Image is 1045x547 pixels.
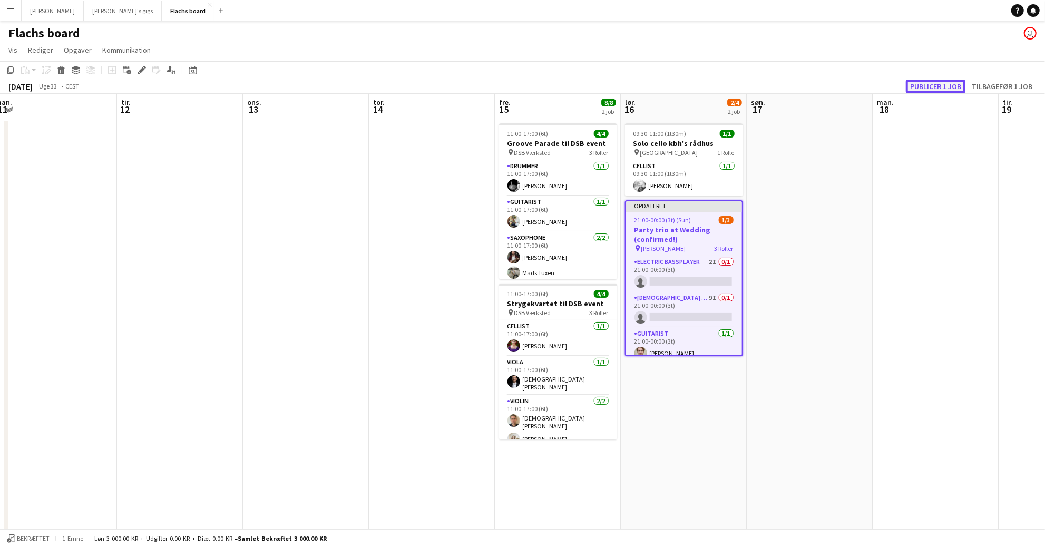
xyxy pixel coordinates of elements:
[634,216,691,224] span: 21:00-00:00 (3t) (Sun)
[121,97,131,107] span: tir.
[60,534,85,542] span: 1 emne
[877,97,894,107] span: man.
[5,533,51,544] button: Bekræftet
[499,139,617,148] h3: Groove Parade til DSB event
[238,534,327,542] span: Samlet bekræftet 3 000.00 KR
[640,149,698,157] span: [GEOGRAPHIC_DATA]
[590,149,609,157] span: 3 Roller
[499,196,617,232] app-card-role: Guitarist1/111:00-17:00 (6t)[PERSON_NAME]
[906,80,965,93] button: Publicer 1 job
[60,43,96,57] a: Opgaver
[372,103,385,115] span: 14
[626,292,742,328] app-card-role: [DEMOGRAPHIC_DATA] Singer9I0/121:00-00:00 (3t)
[626,201,742,210] div: Opdateret
[514,149,551,157] span: DSB Værksted
[28,45,53,55] span: Rediger
[98,43,155,57] a: Kommunikation
[594,130,609,138] span: 4/4
[625,123,743,196] app-job-card: 09:30-11:00 (1t30m)1/1Solo cello kbh's rådhus [GEOGRAPHIC_DATA]1 RolleCellist1/109:30-11:00 (1t30...
[499,97,511,107] span: fre.
[499,356,617,395] app-card-role: Viola1/111:00-17:00 (6t)[DEMOGRAPHIC_DATA][PERSON_NAME]
[1003,97,1012,107] span: tir.
[507,290,549,298] span: 11:00-17:00 (6t)
[497,103,511,115] span: 15
[499,395,617,450] app-card-role: Violin2/211:00-17:00 (6t)[DEMOGRAPHIC_DATA][PERSON_NAME][PERSON_NAME]
[94,534,327,542] div: Løn 3 000.00 KR + Udgifter 0.00 KR + Diæt 0.00 KR =
[626,328,742,364] app-card-role: Guitarist1/121:00-00:00 (3t)[PERSON_NAME]
[875,103,894,115] span: 18
[625,97,636,107] span: lør.
[625,139,743,148] h3: Solo cello kbh's rådhus
[1001,103,1012,115] span: 19
[499,160,617,196] app-card-role: Drummer1/111:00-17:00 (6t)[PERSON_NAME]
[718,149,735,157] span: 1 Rolle
[625,160,743,196] app-card-role: Cellist1/109:30-11:00 (1t30m)[PERSON_NAME]
[749,103,765,115] span: 17
[594,290,609,298] span: 4/4
[120,103,131,115] span: 12
[65,82,79,90] div: CEST
[162,1,214,21] button: Flachs board
[102,45,151,55] span: Kommunikation
[499,123,617,279] app-job-card: 11:00-17:00 (6t)4/4Groove Parade til DSB event DSB Værksted3 RollerDrummer1/111:00-17:00 (6t)[PER...
[35,82,61,90] span: Uge 33
[373,97,385,107] span: tor.
[17,535,50,542] span: Bekræftet
[8,81,33,92] div: [DATE]
[727,99,742,106] span: 2/4
[719,216,734,224] span: 1/3
[247,97,261,107] span: ons.
[715,245,734,252] span: 3 Roller
[8,45,17,55] span: Vis
[507,130,549,138] span: 11:00-17:00 (6t)
[968,80,1037,93] button: Tilbagefør 1 job
[499,299,617,308] h3: Strygekvartet til DSB event
[626,256,742,292] app-card-role: Electric Bassplayer2I0/121:00-00:00 (3t)
[590,309,609,317] span: 3 Roller
[22,1,84,21] button: [PERSON_NAME]
[514,309,551,317] span: DSB Værksted
[4,43,22,57] a: Vis
[602,108,616,115] div: 2 job
[633,130,687,138] span: 09:30-11:00 (1t30m)
[601,99,616,106] span: 8/8
[499,232,617,283] app-card-role: Saxophone2/211:00-17:00 (6t)[PERSON_NAME]Mads Tuxen
[24,43,57,57] a: Rediger
[246,103,261,115] span: 13
[1024,27,1037,40] app-user-avatar: Frederik Flach
[728,108,741,115] div: 2 job
[84,1,162,21] button: [PERSON_NAME]'s gigs
[626,225,742,244] h3: Party trio at Wedding (confirmed!)
[499,320,617,356] app-card-role: Cellist1/111:00-17:00 (6t)[PERSON_NAME]
[64,45,92,55] span: Opgaver
[751,97,765,107] span: søn.
[623,103,636,115] span: 16
[720,130,735,138] span: 1/1
[499,284,617,439] app-job-card: 11:00-17:00 (6t)4/4Strygekvartet til DSB event DSB Værksted3 RollerCellist1/111:00-17:00 (6t)[PER...
[641,245,686,252] span: [PERSON_NAME]
[625,200,743,356] app-job-card: Opdateret21:00-00:00 (3t) (Sun)1/3Party trio at Wedding (confirmed!) [PERSON_NAME]3 RollerElectri...
[8,25,80,41] h1: Flachs board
